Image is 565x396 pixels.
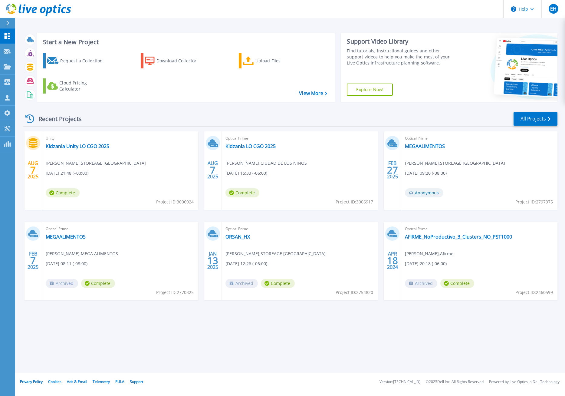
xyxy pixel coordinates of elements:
span: Project ID: 3006924 [156,199,194,205]
span: Project ID: 2797375 [515,199,553,205]
a: MEGAALIMENTOS [46,234,86,240]
a: ORSAN_HX [225,234,250,240]
span: [DATE] 09:20 (-08:00) [405,170,447,177]
span: Optical Prime [46,226,195,232]
a: MEGAALIMENTOS [405,143,445,149]
span: EH [550,6,557,11]
a: Cloud Pricing Calculator [43,78,110,94]
div: JAN 2025 [207,249,218,272]
a: Explore Now! [347,84,393,96]
a: Request a Collection [43,53,110,68]
a: AFIRME_NoProductivo_3_Clusters_NO_PST1000 [405,234,512,240]
span: Project ID: 2770325 [156,289,194,296]
a: Privacy Policy [20,379,43,384]
div: Request a Collection [60,55,109,67]
span: [PERSON_NAME] , Afirme [405,250,453,257]
a: Ads & Email [67,379,87,384]
div: Support Video Library [347,38,457,45]
a: Kidzania Unity LO CGO 2025 [46,143,109,149]
li: © 2025 Dell Inc. All Rights Reserved [426,380,484,384]
span: [PERSON_NAME] , STOREAGE [GEOGRAPHIC_DATA] [405,160,505,167]
span: [DATE] 21:48 (+00:00) [46,170,88,177]
span: Complete [46,188,80,197]
div: FEB 2025 [387,159,398,181]
span: 27 [387,167,398,173]
span: 13 [207,258,218,263]
li: Version: [TECHNICAL_ID] [379,380,420,384]
span: Complete [261,279,295,288]
span: Project ID: 2460599 [515,289,553,296]
div: Recent Projects [23,111,90,126]
a: Telemetry [93,379,110,384]
span: 7 [30,258,36,263]
span: [DATE] 15:33 (-06:00) [225,170,267,177]
div: Find tutorials, instructional guides and other support videos to help you make the most of your L... [347,48,457,66]
div: FEB 2025 [27,249,39,272]
li: Powered by Live Optics, a Dell Technology [489,380,560,384]
span: [DATE] 08:11 (-08:00) [46,260,87,267]
span: Archived [46,279,78,288]
a: View More [299,91,327,96]
span: [DATE] 12:26 (-06:00) [225,260,267,267]
div: APR 2024 [387,249,398,272]
span: [PERSON_NAME] , CIUDAD DE LOS NINOS [225,160,307,167]
span: [PERSON_NAME] , MEGA ALIMENTOS [46,250,118,257]
span: Archived [225,279,258,288]
a: Download Collector [141,53,208,68]
div: Cloud Pricing Calculator [59,80,108,92]
a: EULA [115,379,124,384]
div: AUG 2025 [207,159,218,181]
span: Complete [225,188,259,197]
a: Kidzania LO CGO 2025 [225,143,276,149]
span: Optical Prime [405,226,554,232]
span: Optical Prime [225,135,374,142]
span: Anonymous [405,188,443,197]
a: Cookies [48,379,61,384]
div: Download Collector [156,55,205,67]
span: Complete [81,279,115,288]
span: Archived [405,279,437,288]
span: [PERSON_NAME] , STOREAGE [GEOGRAPHIC_DATA] [225,250,326,257]
span: 18 [387,258,398,263]
span: Complete [440,279,474,288]
div: AUG 2025 [27,159,39,181]
div: Upload Files [255,55,304,67]
a: All Projects [514,112,557,126]
span: Optical Prime [405,135,554,142]
span: Project ID: 2754820 [336,289,373,296]
span: 7 [210,167,215,173]
h3: Start a New Project [43,39,327,45]
span: Unity [46,135,195,142]
span: 7 [30,167,36,173]
a: Support [130,379,143,384]
span: Project ID: 3006917 [336,199,373,205]
span: Optical Prime [225,226,374,232]
span: [PERSON_NAME] , STOREAGE [GEOGRAPHIC_DATA] [46,160,146,167]
a: Upload Files [239,53,306,68]
span: [DATE] 20:18 (-06:00) [405,260,447,267]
